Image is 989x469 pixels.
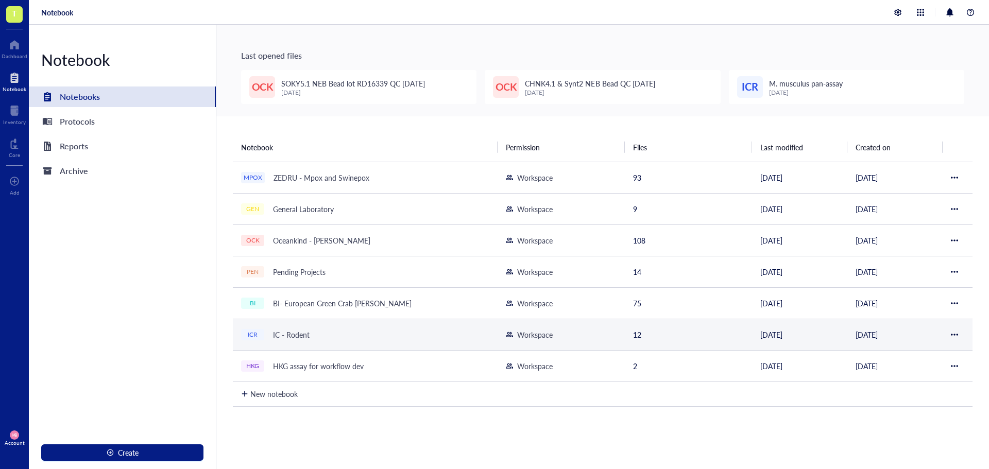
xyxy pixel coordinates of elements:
td: 9 [625,193,752,224]
a: Dashboard [2,37,27,59]
div: IC - Rodent [268,327,314,342]
div: Protocols [60,114,95,129]
td: [DATE] [847,350,943,381]
td: [DATE] [847,287,943,319]
span: ICR [742,79,758,95]
div: Reports [60,139,88,153]
div: [DATE] [769,89,843,96]
div: Workspace [517,172,553,183]
td: [DATE] [847,193,943,224]
a: Reports [29,136,216,157]
td: [DATE] [847,256,943,287]
div: Last opened files [241,49,964,62]
div: Add [10,189,20,196]
td: [DATE] [847,319,943,350]
div: Dashboard [2,53,27,59]
div: [DATE] [281,89,425,96]
td: [DATE] [847,162,943,193]
td: [DATE] [752,319,847,350]
a: Notebook [3,70,26,92]
td: 108 [625,224,752,256]
th: Last modified [752,133,847,162]
div: Workspace [517,298,553,309]
span: OCK [495,79,517,95]
div: New notebook [250,388,298,399]
div: Workspace [517,329,553,340]
td: 93 [625,162,752,193]
span: M. musculus pan-assay [769,78,843,89]
td: 2 [625,350,752,381]
a: Notebooks [29,86,216,107]
span: SOKY5.1 NEB Bead lot RD16339 QC [DATE] [281,78,425,89]
td: 12 [625,319,752,350]
a: Protocols [29,111,216,132]
span: OCK [251,79,273,95]
div: Workspace [517,235,553,246]
th: Permission [498,133,625,162]
div: HKG assay for workflow dev [268,359,368,373]
td: 75 [625,287,752,319]
td: [DATE] [752,224,847,256]
td: [DATE] [752,287,847,319]
a: Core [9,135,20,158]
th: Files [625,133,752,162]
td: [DATE] [847,224,943,256]
div: ZEDRU - Mpox and Swinepox [269,170,374,185]
div: Workspace [517,266,553,277]
td: [DATE] [752,256,847,287]
div: Archive [60,164,88,178]
div: BI- European Green Crab [PERSON_NAME] [268,296,416,310]
td: [DATE] [752,350,847,381]
div: Oceankind - [PERSON_NAME] [268,233,375,248]
div: Account [5,440,25,446]
a: Notebook [41,8,73,17]
a: Inventory [3,102,26,125]
span: T [12,7,17,20]
td: 14 [625,256,752,287]
span: Create [118,448,139,457]
div: [DATE] [525,89,655,96]
div: Workspace [517,360,553,372]
th: Notebook [233,133,498,162]
div: Notebooks [60,90,100,104]
div: Pending Projects [268,265,330,279]
span: MB [12,433,16,437]
div: Workspace [517,203,553,215]
td: [DATE] [752,162,847,193]
div: Core [9,152,20,158]
a: Archive [29,161,216,181]
div: Inventory [3,119,26,125]
th: Created on [847,133,943,162]
div: Notebook [29,49,216,70]
td: [DATE] [752,193,847,224]
div: General Laboratory [268,202,338,216]
button: Create [41,444,203,461]
div: Notebook [3,86,26,92]
span: CHNK4.1 & Synt2 NEB Bead QC [DATE] [525,78,655,89]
